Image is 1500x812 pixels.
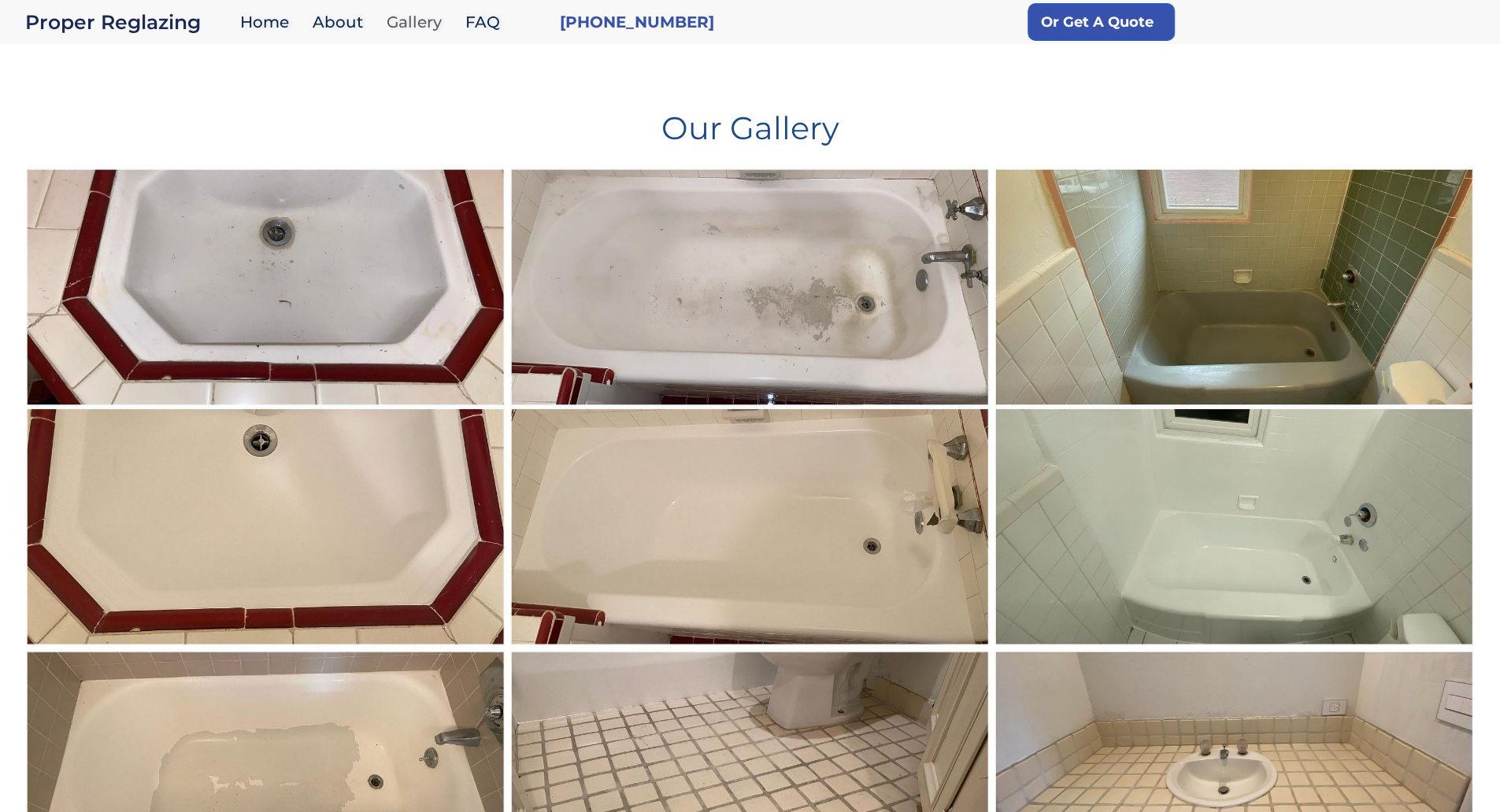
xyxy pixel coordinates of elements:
a: [PHONE_NUMBER] [560,11,714,33]
a: Gallery [379,6,457,39]
a: home [25,11,232,33]
a: About [305,6,379,39]
div: Proper Reglazing [25,11,232,33]
a: #gallery... [24,166,508,648]
h1: Our Gallery [24,100,1476,144]
a: #gallery... [508,166,992,648]
a: ... [992,166,1476,648]
img: #gallery... [23,165,509,649]
a: Or Get A Quote [1028,3,1175,41]
a: Home [232,6,305,39]
a: FAQ [457,6,516,39]
img: ... [991,165,1477,649]
img: #gallery... [507,165,993,649]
